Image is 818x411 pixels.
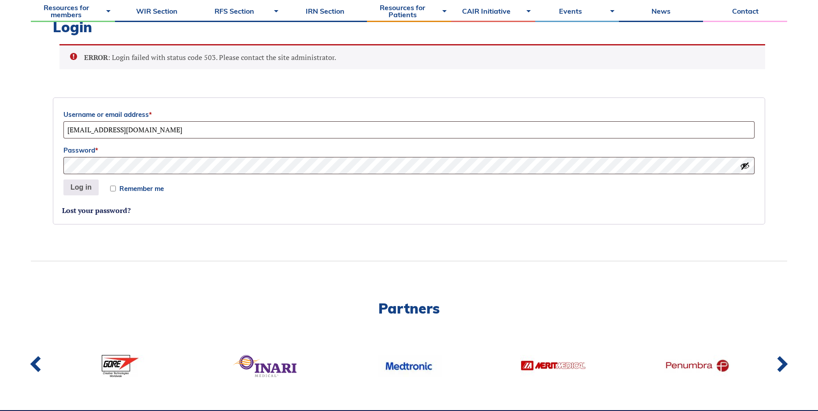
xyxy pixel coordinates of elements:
button: Log in [63,179,99,195]
label: Username or email address [63,108,755,121]
h2: Partners [31,301,787,315]
a: Lost your password? [62,205,131,215]
li: : Login failed with status code 503. Please contact the site administrator. [84,52,751,62]
strong: ERROR [84,52,108,62]
input: Remember me [110,186,116,191]
span: Remember me [119,185,164,192]
h2: Login [53,19,765,35]
button: Show password [740,161,750,171]
label: Password [63,144,755,157]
